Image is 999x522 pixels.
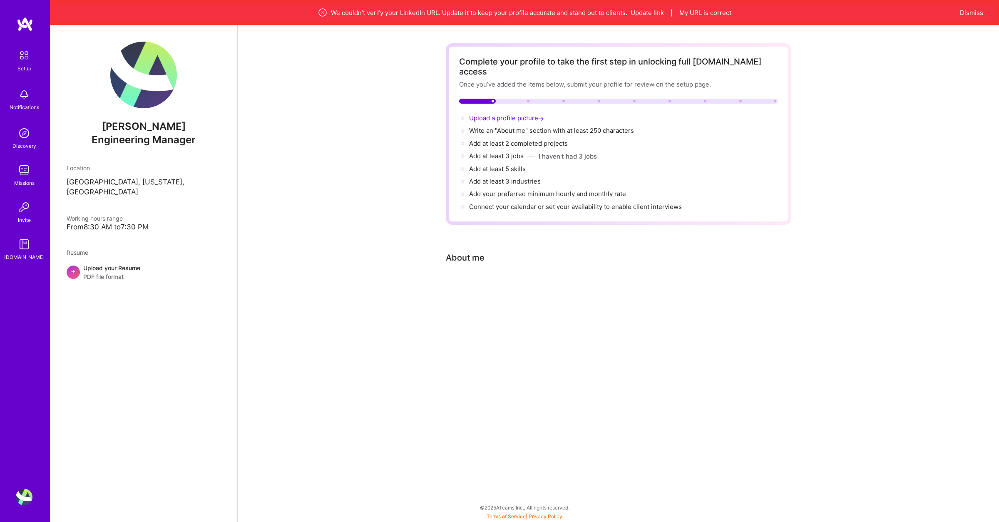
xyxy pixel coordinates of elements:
button: My URL is correct [679,8,731,17]
span: | [487,513,562,520]
div: +Upload your ResumePDF file format [67,263,221,281]
img: teamwork [16,162,32,179]
img: User Avatar [110,42,177,108]
button: I haven't had 3 jobs [539,152,597,161]
div: Upload your Resume [83,263,140,281]
div: From 8:30 AM to 7:30 PM [67,223,221,231]
img: Invite [16,199,32,216]
span: Add at least 2 completed projects [469,139,568,147]
div: [DOMAIN_NAME] [4,253,45,261]
p: [GEOGRAPHIC_DATA], [US_STATE], [GEOGRAPHIC_DATA] [67,177,221,197]
img: logo [17,17,33,32]
img: User Avatar [16,489,32,505]
span: + [71,267,76,276]
span: Add at least 5 skills [469,165,526,173]
img: setup [15,47,33,64]
button: Dismiss [960,8,983,17]
button: Update link [631,8,664,17]
span: Connect your calendar or set your availability to enable client interviews [469,203,682,211]
span: Add at least 3 jobs [469,152,524,160]
span: Add at least 3 industries [469,177,541,185]
div: Invite [18,216,31,224]
img: discovery [16,125,32,142]
span: [PERSON_NAME] [67,120,221,133]
span: → [538,114,544,123]
span: Engineering Manager [92,134,196,146]
img: guide book [16,236,32,253]
div: Notifications [10,103,39,112]
div: Once you’ve added the items below, submit your profile for review on the setup page. [459,80,778,89]
a: Terms of Service [487,513,526,520]
span: PDF file format [83,272,140,281]
div: Setup [17,64,31,73]
div: Discovery [12,142,36,150]
span: Add your preferred minimum hourly and monthly rate [469,190,626,198]
div: We couldn’t verify your LinkedIn URL. Update it to keep your profile accurate and stand out to cl... [93,7,956,17]
div: About me [446,251,485,264]
span: Upload a profile picture [469,114,546,122]
span: Working hours range [67,215,123,222]
img: bell [16,86,32,103]
div: Complete your profile to take the first step in unlocking full [DOMAIN_NAME] access [459,57,778,77]
a: User Avatar [14,489,35,505]
div: Missions [14,179,35,187]
a: Privacy Policy [529,513,562,520]
div: © 2025 ATeams Inc., All rights reserved. [50,497,999,518]
span: Resume [67,249,88,256]
div: Location [67,164,221,172]
span: Write an "About me" section with at least 250 characters [469,127,636,134]
span: | [671,8,673,17]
